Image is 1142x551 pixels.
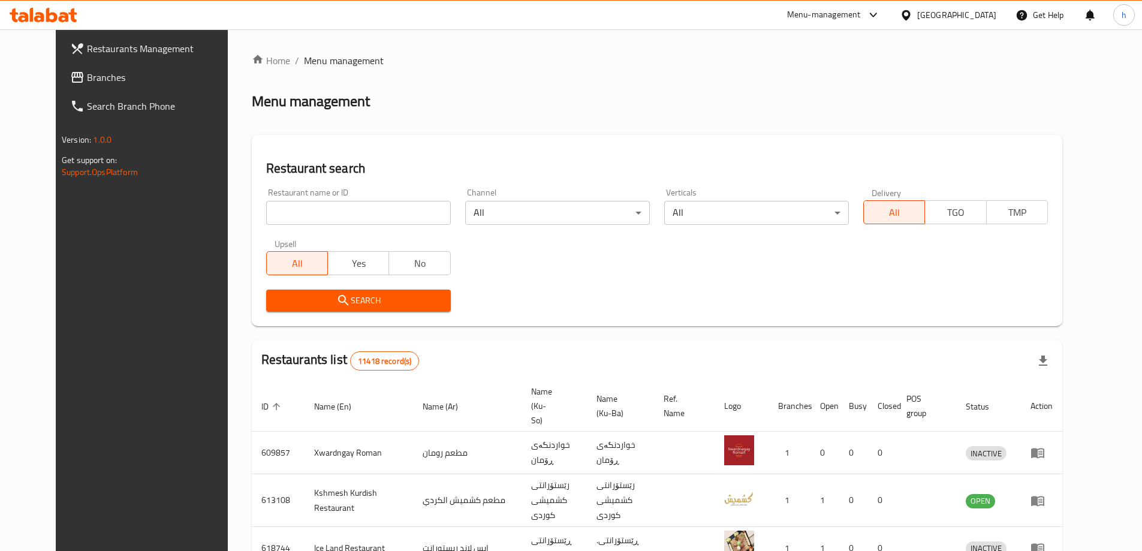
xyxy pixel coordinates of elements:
[1029,347,1057,375] div: Export file
[388,251,450,275] button: No
[87,99,237,113] span: Search Branch Phone
[333,255,384,272] span: Yes
[724,435,754,465] img: Xwardngay Roman
[868,432,897,474] td: 0
[587,474,654,527] td: رێستۆرانتی کشمیشى كوردى
[252,474,305,527] td: 613108
[87,41,237,56] span: Restaurants Management
[992,204,1043,221] span: TMP
[839,432,868,474] td: 0
[93,132,112,147] span: 1.0.0
[839,474,868,527] td: 0
[62,152,117,168] span: Get support on:
[868,474,897,527] td: 0
[917,8,996,22] div: [GEOGRAPHIC_DATA]
[394,255,445,272] span: No
[314,399,367,414] span: Name (En)
[87,70,237,85] span: Branches
[61,92,246,121] a: Search Branch Phone
[924,200,986,224] button: TGO
[966,494,995,508] span: OPEN
[966,399,1005,414] span: Status
[266,159,1048,177] h2: Restaurant search
[327,251,389,275] button: Yes
[304,53,384,68] span: Menu management
[769,432,810,474] td: 1
[872,188,902,197] label: Delivery
[810,474,839,527] td: 1
[61,63,246,92] a: Branches
[305,432,413,474] td: Xwardngay Roman
[522,474,587,527] td: رێستۆرانتی کشمیشى كوردى
[305,474,413,527] td: Kshmesh Kurdish Restaurant
[351,356,418,367] span: 11418 record(s)
[596,392,640,420] span: Name (Ku-Ba)
[266,290,451,312] button: Search
[1021,381,1062,432] th: Action
[531,384,572,427] span: Name (Ku-So)
[769,381,810,432] th: Branches
[522,432,587,474] td: خواردنگەی ڕۆمان
[350,351,419,371] div: Total records count
[62,164,138,180] a: Support.OpsPlatform
[252,432,305,474] td: 609857
[62,132,91,147] span: Version:
[272,255,323,272] span: All
[252,53,1062,68] nav: breadcrumb
[966,446,1007,460] div: INACTIVE
[906,392,942,420] span: POS group
[930,204,981,221] span: TGO
[810,432,839,474] td: 0
[724,483,754,513] img: Kshmesh Kurdish Restaurant
[715,381,769,432] th: Logo
[839,381,868,432] th: Busy
[868,381,897,432] th: Closed
[966,447,1007,460] span: INACTIVE
[261,351,420,371] h2: Restaurants list
[252,53,290,68] a: Home
[252,92,370,111] h2: Menu management
[61,34,246,63] a: Restaurants Management
[423,399,474,414] span: Name (Ar)
[769,474,810,527] td: 1
[275,239,297,248] label: Upsell
[587,432,654,474] td: خواردنگەی ڕۆمان
[413,432,522,474] td: مطعم رومان
[261,399,284,414] span: ID
[266,251,328,275] button: All
[664,392,700,420] span: Ref. Name
[863,200,925,224] button: All
[810,381,839,432] th: Open
[276,293,441,308] span: Search
[1030,445,1053,460] div: Menu
[413,474,522,527] td: مطعم كشميش الكردي
[986,200,1048,224] button: TMP
[787,8,861,22] div: Menu-management
[465,201,650,225] div: All
[1122,8,1126,22] span: h
[266,201,451,225] input: Search for restaurant name or ID..
[1030,493,1053,508] div: Menu
[295,53,299,68] li: /
[869,204,920,221] span: All
[664,201,849,225] div: All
